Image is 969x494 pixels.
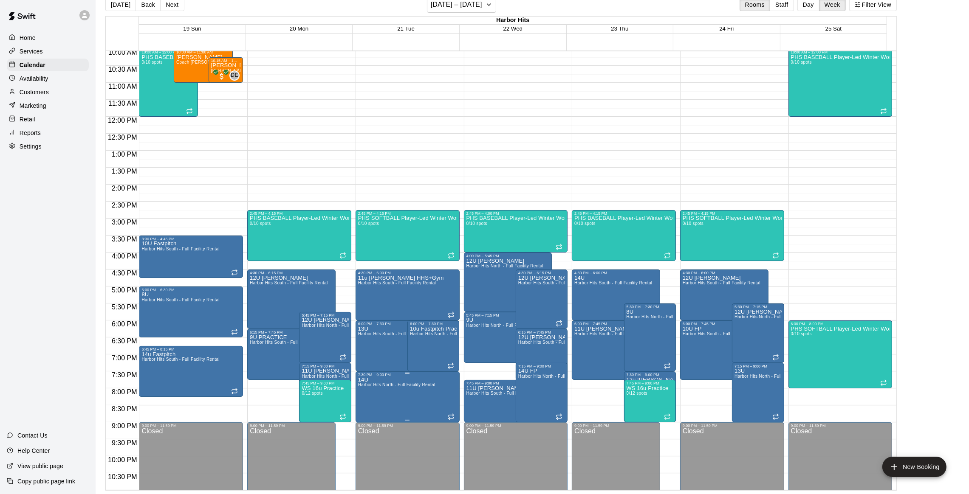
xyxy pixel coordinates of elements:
[7,45,89,58] div: Services
[407,320,459,371] div: 6:00 PM – 7:30 PM: 10u Fastpitch Practice HHN/Gym
[611,25,628,32] span: 23 Thu
[683,221,703,226] span: 0/10 spots filled
[110,269,139,277] span: 4:30 PM
[247,210,351,261] div: 2:45 PM – 4:15 PM: PHS BASEBALL Player-Led Winter Workouts
[139,236,243,278] div: 3:30 PM – 4:45 PM: 10U Fastpitch
[464,210,568,253] div: 2:45 PM – 4:00 PM: PHS BASEBALL Player-Led Winter Workouts
[447,362,454,369] span: Recurring event
[448,312,455,318] span: Recurring event
[110,185,139,192] span: 2:00 PM
[299,380,351,422] div: 7:45 PM – 9:00 PM: WS 16u Practice
[110,371,139,379] span: 7:30 PM
[110,286,139,294] span: 5:00 PM
[683,424,782,428] div: 9:00 PM – 11:59 PM
[683,281,760,285] span: Harbor Hits South - Full Facility Rental
[183,25,201,32] button: 19 Sun
[664,413,671,420] span: Recurring event
[572,269,660,320] div: 4:30 PM – 6:00 PM: 14U
[139,49,198,117] div: 10:00 AM – 12:00 PM: PHS BASEBALL Player-Led Winter Workouts
[680,269,768,320] div: 4:30 PM – 6:00 PM: 12U SCHULTZ
[7,113,89,126] a: Retail
[302,323,379,328] span: Harbor Hits North - Full Facility Rental
[7,31,89,44] div: Home
[518,364,565,368] div: 7:15 PM – 9:00 PM
[466,264,544,268] span: Harbor Hits North - Full Facility Rental
[290,25,308,32] span: 20 Mon
[358,221,379,226] span: 0/10 spots filled
[732,363,784,422] div: 7:15 PM – 9:00 PM: 13U
[207,72,216,81] span: All customers have paid
[624,303,676,371] div: 5:30 PM – 7:30 PM: 8U
[106,100,139,107] span: 11:30 AM
[358,373,457,377] div: 7:30 PM – 9:00 PM
[250,330,333,334] div: 6:15 PM – 7:45 PM
[106,134,139,141] span: 12:30 PM
[410,322,457,326] div: 6:00 PM – 7:30 PM
[106,117,139,124] span: 12:00 PM
[466,391,544,396] span: Harbor Hits South - Full Facility Rental
[20,142,42,151] p: Settings
[664,252,671,259] span: Recurring event
[339,252,346,259] span: Recurring event
[574,322,658,326] div: 6:00 PM – 7:45 PM
[7,86,89,98] div: Customers
[7,59,89,71] a: Calendar
[302,381,348,385] div: 7:45 PM – 9:00 PM
[448,252,455,259] span: Recurring event
[683,271,766,275] div: 4:30 PM – 6:00 PM
[141,298,219,302] span: Harbor Hits South - Full Facility Rental
[356,210,460,261] div: 2:45 PM – 4:15 PM: PHS SOFTBALL Player-Led Winter Workouts
[732,303,784,363] div: 5:30 PM – 7:15 PM: 12U FP SANINOCENCIO
[176,50,230,54] div: 10:00 AM – 11:00 AM
[20,34,36,42] p: Home
[574,331,652,336] span: Harbor Hits South - Full Facility Rental
[20,88,49,96] p: Customers
[106,66,139,73] span: 10:30 AM
[110,337,139,345] span: 6:30 PM
[20,115,35,123] p: Retail
[141,237,240,241] div: 3:30 PM – 4:45 PM
[231,269,238,276] span: Recurring event
[358,331,436,336] span: Harbor Hits South - Full Facility Rental
[302,313,348,317] div: 5:45 PM – 7:15 PM
[250,340,328,345] span: Harbor Hits South - Full Facility Rental
[464,380,552,422] div: 7:45 PM – 9:00 PM: 11U HIMENES
[574,271,658,275] div: 4:30 PM – 6:00 PM
[574,424,658,428] div: 9:00 PM – 11:59 PM
[627,305,673,309] div: 5:30 PM – 7:30 PM
[17,431,48,440] p: Contact Us
[110,439,139,446] span: 9:30 PM
[231,71,238,80] span: DE
[627,381,673,385] div: 7:45 PM – 9:00 PM
[250,424,333,428] div: 9:00 PM – 11:59 PM
[664,362,671,369] span: Recurring event
[106,456,139,463] span: 10:00 PM
[358,281,436,285] span: Harbor Hits South - Full Facility Rental
[356,371,460,422] div: 7:30 PM – 9:00 PM: 14U
[250,281,328,285] span: Harbor Hits South - Full Facility Rental
[624,380,676,422] div: 7:45 PM – 9:00 PM: WS 16u Practice
[466,313,550,317] div: 5:45 PM – 7:15 PM
[110,253,139,260] span: 4:00 PM
[719,25,734,32] span: 24 Fri
[20,74,48,83] p: Availability
[518,340,596,345] span: Harbor Hits South - Full Facility Rental
[572,210,676,261] div: 2:45 PM – 4:15 PM: PHS BASEBALL Player-Led Winter Workouts
[141,50,195,54] div: 10:00 AM – 12:00 PM
[110,219,139,226] span: 3:00 PM
[339,413,346,420] span: Recurring event
[17,462,63,470] p: View public page
[356,269,460,320] div: 4:30 PM – 6:00 PM: 11u Newton HHS+Gym
[358,271,457,275] div: 4:30 PM – 6:00 PM
[141,247,219,251] span: Harbor Hits South - Full Facility Rental
[139,17,887,25] div: Harbor Hits
[880,379,887,386] span: Recurring event
[7,126,89,139] div: Reports
[825,25,842,32] span: 25 Sat
[110,151,139,158] span: 1:00 PM
[7,99,89,112] a: Marketing
[518,281,596,285] span: Harbor Hits South - Full Facility Rental
[110,303,139,311] span: 5:30 PM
